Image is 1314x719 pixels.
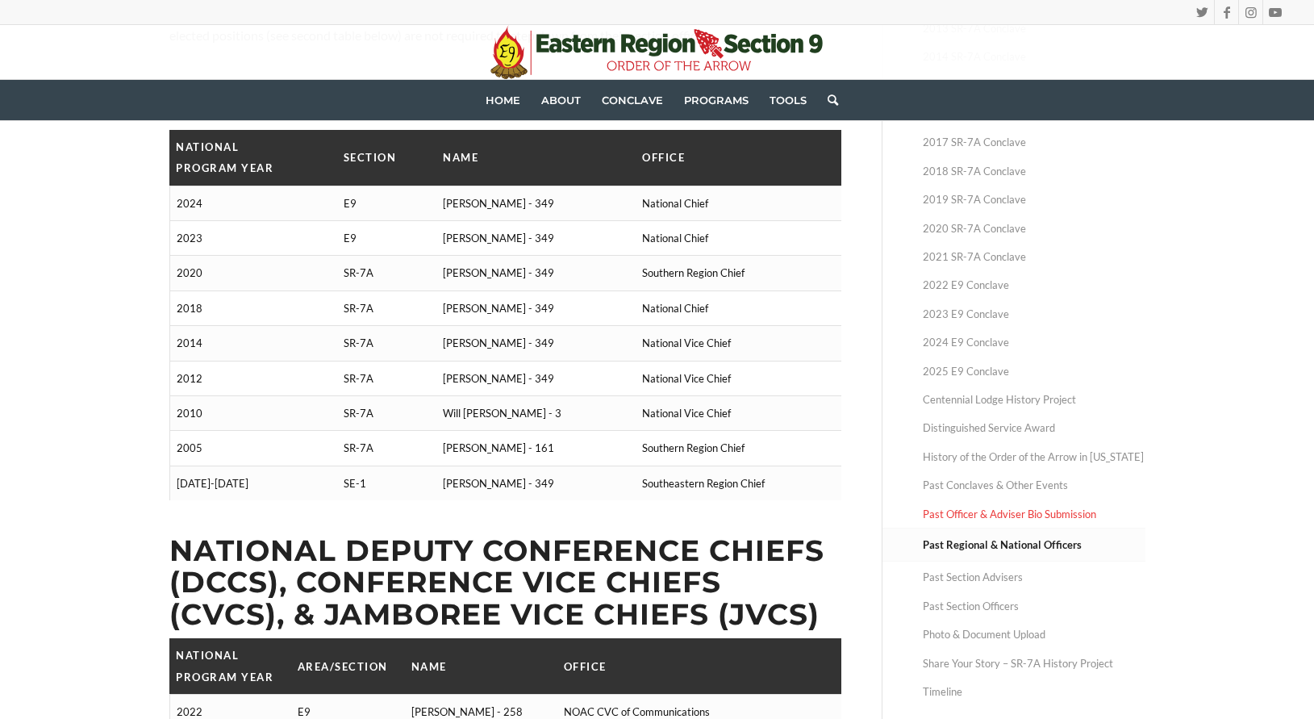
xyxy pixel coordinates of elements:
h2: National Deputy Conference Chiefs (DCCs), Conference Vice Chiefs (CVCs), & Jamboree Vice Chiefs (... [169,535,841,631]
span: Tools [770,94,807,107]
td: National Vice Chief [636,395,841,430]
a: Photo & Document Upload [923,621,1145,649]
td: National Chief [636,186,841,220]
th: National Program Year [169,638,291,694]
th: National Program Year [169,130,337,186]
td: [PERSON_NAME] - 349 [436,361,636,395]
a: Search [817,80,838,120]
td: Southeastern Region Chief [636,466,841,500]
a: 2022 E9 Conclave [923,271,1145,299]
td: E9 [337,186,437,220]
a: 2019 SR-7A Conclave [923,186,1145,214]
span: Home [486,94,520,107]
td: [PERSON_NAME] - 349 [436,220,636,255]
a: About [531,80,591,120]
td: 2024 [169,186,337,220]
a: 2018 SR-7A Conclave [923,157,1145,186]
th: Name [436,130,636,186]
td: SR-7A [337,326,437,361]
td: 2018 [169,291,337,325]
a: 2025 E9 Conclave [923,357,1145,386]
a: Past Conclaves & Other Events [923,471,1145,500]
td: [PERSON_NAME] - 349 [436,466,636,500]
a: Distinguished Service Award [923,414,1145,442]
a: 2020 SR-7A Conclave [923,215,1145,243]
a: Home [475,80,531,120]
td: National Vice Chief [636,326,841,361]
td: [PERSON_NAME] - 349 [436,186,636,220]
a: 2021 SR-7A Conclave [923,243,1145,271]
td: SR-7A [337,256,437,291]
a: 2017 SR-7A Conclave [923,128,1145,157]
a: Share Your Story – SR-7A History Project [923,650,1145,678]
th: Area/Section [291,638,405,694]
td: 2023 [169,220,337,255]
th: Office [636,130,841,186]
a: Past Section Officers [923,592,1145,621]
a: 2023 E9 Conclave [923,300,1145,328]
td: Southern Region Chief [636,431,841,466]
a: Past Officer & Adviser Bio Submission [923,500,1145,529]
a: Tools [759,80,817,120]
td: SE-1 [337,466,437,500]
td: Southern Region Chief [636,256,841,291]
a: Centennial Lodge History Project [923,386,1145,414]
td: 2014 [169,326,337,361]
th: Office [557,638,841,694]
td: 2012 [169,361,337,395]
span: Conclave [602,94,663,107]
td: SR-7A [337,395,437,430]
td: National Chief [636,291,841,325]
a: Programs [674,80,759,120]
td: [PERSON_NAME] - 349 [436,256,636,291]
td: [DATE]-[DATE] [169,466,337,500]
td: E9 [337,220,437,255]
td: National Chief [636,220,841,255]
td: 2010 [169,395,337,430]
td: 2005 [169,431,337,466]
a: Conclave [591,80,674,120]
td: SR-7A [337,361,437,395]
a: Past Regional & National Officers [923,529,1145,561]
span: Programs [684,94,749,107]
td: SR-7A [337,291,437,325]
td: SR-7A [337,431,437,466]
a: History of the Order of the Arrow in [US_STATE] [923,443,1145,471]
th: Name [405,638,557,694]
td: [PERSON_NAME] - 349 [436,291,636,325]
a: 2024 E9 Conclave [923,328,1145,357]
a: Past Section Advisers [923,563,1145,592]
td: Will [PERSON_NAME] - 3 [436,395,636,430]
a: Timeline [923,678,1145,706]
td: 2020 [169,256,337,291]
th: Section [337,130,437,186]
td: [PERSON_NAME] - 349 [436,326,636,361]
td: [PERSON_NAME] - 161 [436,431,636,466]
td: National Vice Chief [636,361,841,395]
span: About [541,94,581,107]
